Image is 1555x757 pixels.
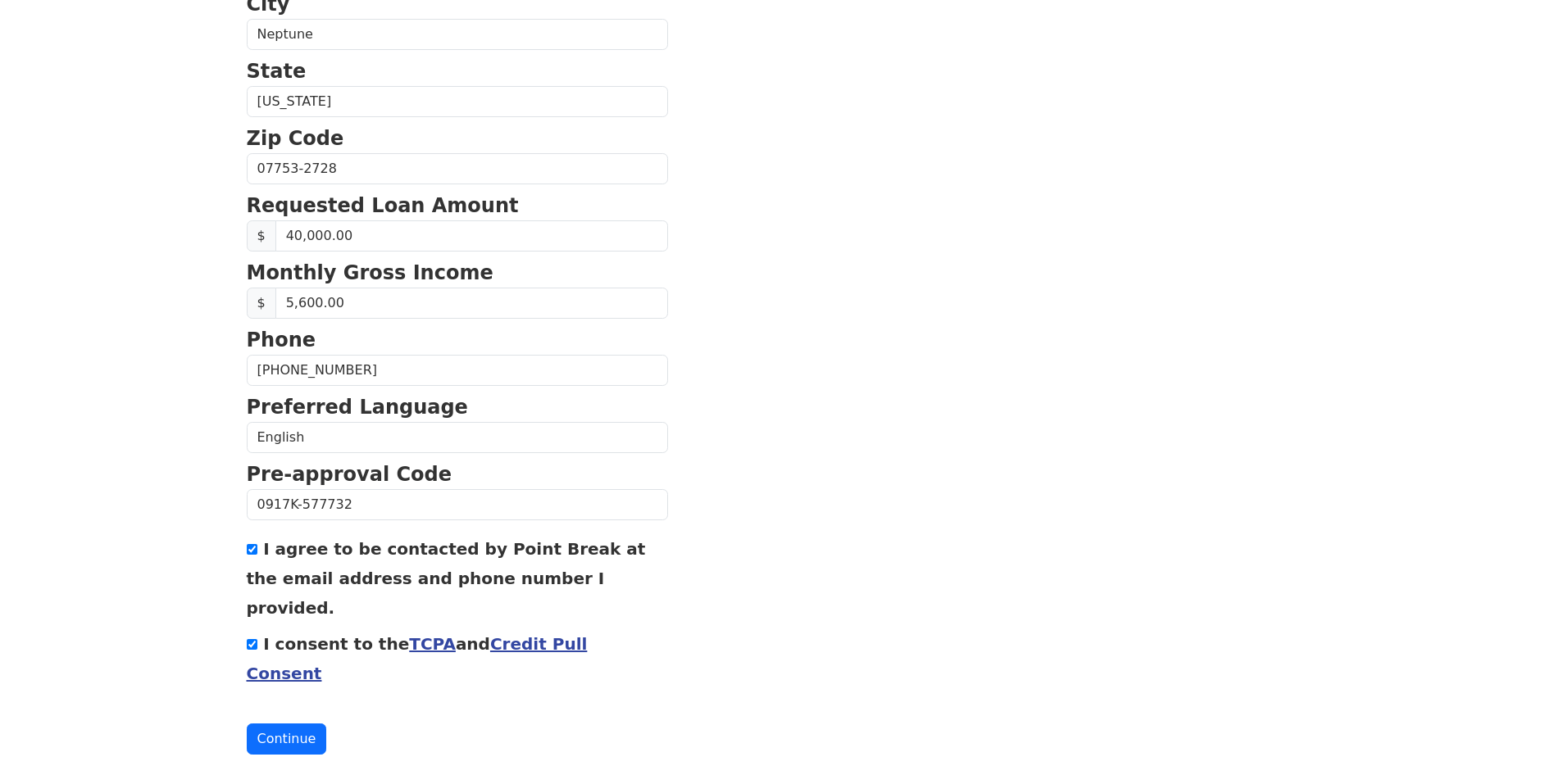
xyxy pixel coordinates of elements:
[247,220,276,252] span: $
[247,355,668,386] input: Phone
[275,220,668,252] input: Requested Loan Amount
[247,60,307,83] strong: State
[247,19,668,50] input: City
[275,288,668,319] input: Monthly Gross Income
[409,634,456,654] a: TCPA
[247,489,668,520] input: Pre-approval Code
[247,463,452,486] strong: Pre-approval Code
[247,288,276,319] span: $
[247,329,316,351] strong: Phone
[247,634,588,683] label: I consent to the and
[247,194,519,217] strong: Requested Loan Amount
[247,539,646,618] label: I agree to be contacted by Point Break at the email address and phone number I provided.
[247,258,668,288] p: Monthly Gross Income
[247,396,468,419] strong: Preferred Language
[247,127,344,150] strong: Zip Code
[247,153,668,184] input: Zip Code
[247,723,327,755] button: Continue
